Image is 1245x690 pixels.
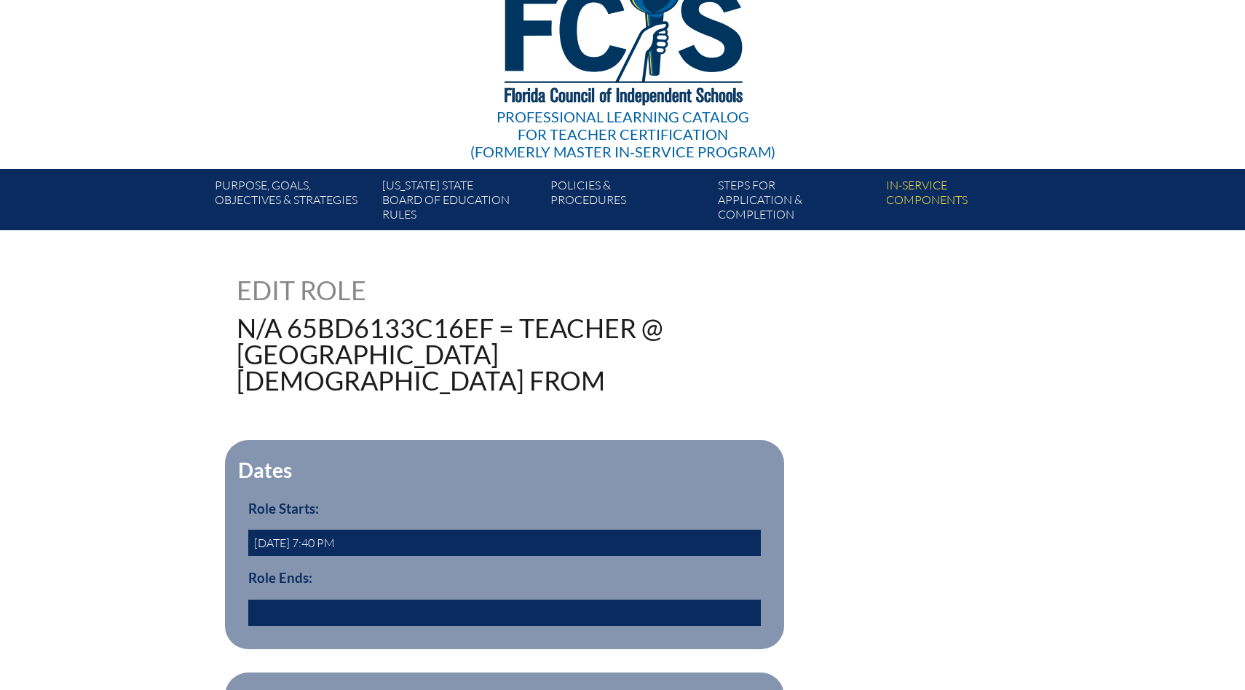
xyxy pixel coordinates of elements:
[470,108,775,160] div: Professional Learning Catalog (formerly Master In-service Program)
[237,277,530,303] h1: Edit Role
[209,175,376,230] a: Purpose, goals,objectives & strategies
[880,175,1048,230] a: In-servicecomponents
[248,501,761,517] h3: Role Starts:
[237,315,715,393] h1: N/A 65bd6133c16ef = Teacher @ [GEOGRAPHIC_DATA][DEMOGRAPHIC_DATA] from
[712,175,880,230] a: Steps forapplication & completion
[248,570,761,586] h3: Role Ends:
[518,125,728,143] span: for Teacher Certification
[545,175,712,230] a: Policies &Procedures
[237,458,293,482] legend: Dates
[376,175,544,230] a: [US_STATE] StateBoard of Education rules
